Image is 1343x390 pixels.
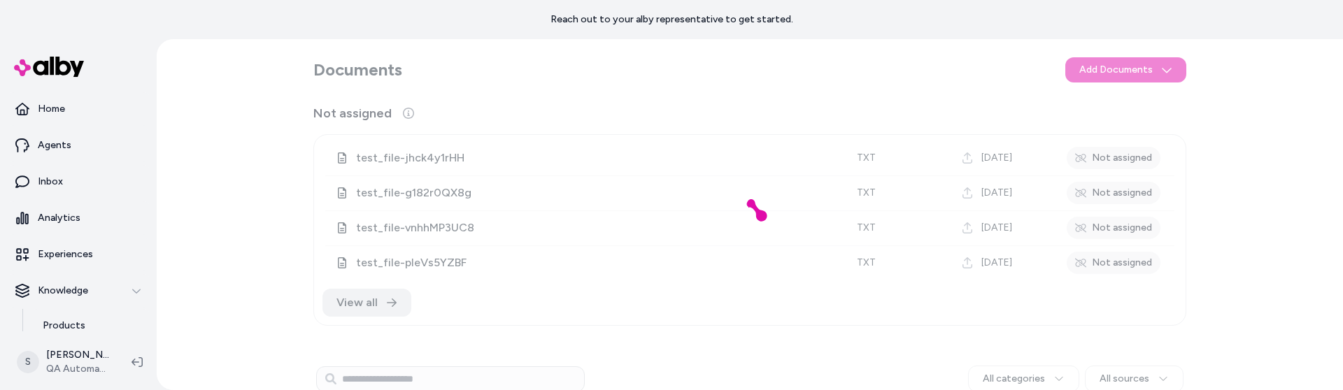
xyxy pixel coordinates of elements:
button: S[PERSON_NAME]QA Automation 1 [8,340,120,384]
p: Products [43,319,85,333]
a: Experiences [6,238,151,271]
img: alby Logo [14,57,84,77]
p: Reach out to your alby representative to get started. [550,13,793,27]
a: Home [6,92,151,126]
a: Agents [6,129,151,162]
a: Products [29,309,151,342]
p: Analytics [38,211,80,225]
p: Experiences [38,247,93,261]
a: Inbox [6,165,151,198]
a: Analytics [6,201,151,235]
p: Inbox [38,175,63,189]
button: Knowledge [6,274,151,308]
span: QA Automation 1 [46,362,109,376]
p: Knowledge [38,284,88,298]
p: Agents [38,138,71,152]
span: S [17,351,39,373]
p: [PERSON_NAME] [46,348,109,362]
p: Home [38,102,65,116]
